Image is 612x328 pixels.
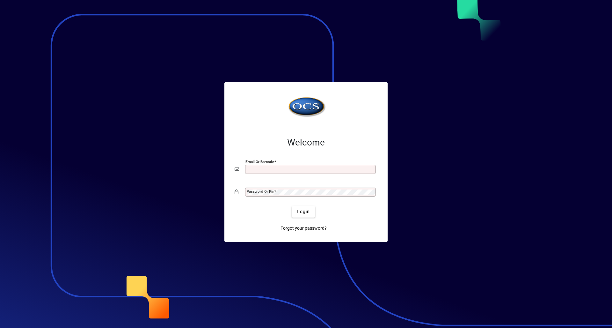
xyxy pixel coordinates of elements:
[247,189,274,194] mat-label: Password or Pin
[280,225,327,232] span: Forgot your password?
[278,223,329,234] a: Forgot your password?
[235,137,377,148] h2: Welcome
[297,208,310,215] span: Login
[245,159,274,164] mat-label: Email or Barcode
[292,206,315,218] button: Login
